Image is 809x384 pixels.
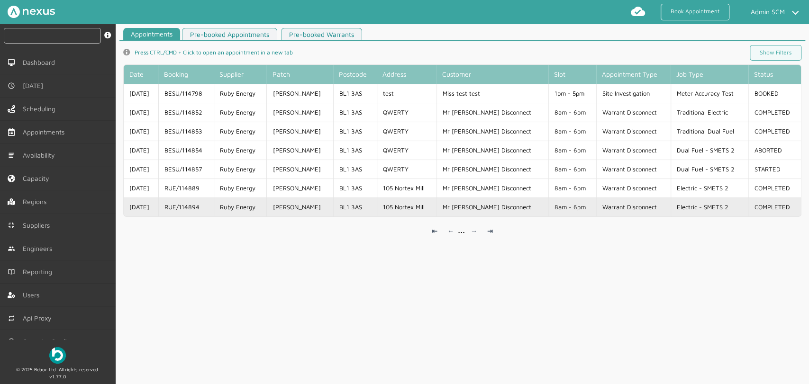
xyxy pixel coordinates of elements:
th: Appointment Type [596,65,671,84]
a: Pre-booked Appointments [182,28,277,41]
td: QWERTY [377,122,436,141]
td: COMPLETED [748,103,801,122]
td: Miss test test [436,84,548,103]
img: user-left-menu.svg [8,291,15,299]
img: capacity-left-menu.svg [8,175,15,182]
td: BL1 3AS [333,141,377,160]
td: [DATE] [124,122,158,141]
td: 8am - 6pm [548,141,596,160]
td: Warrant Disconnect [596,197,671,216]
a: → [467,224,481,238]
th: Supplier [214,65,266,84]
img: md-repeat.svg [8,314,15,322]
span: [DATE] [23,82,47,89]
td: Warrant Disconnect [596,122,671,141]
img: md-people.svg [8,245,15,252]
td: COMPLETED [748,197,801,216]
td: [PERSON_NAME] [266,103,333,122]
td: Mr [PERSON_NAME] Disconnect [436,179,548,197]
img: md-time.svg [8,338,15,345]
td: RUE/114889 [158,179,214,197]
td: Traditional Electric [671,103,748,122]
td: Mr [PERSON_NAME] Disconnect [436,103,548,122]
input: Search by: Ref, PostCode, MPAN, MPRN, Account, Customer [4,28,101,44]
span: Dashboard [23,59,59,66]
th: Address [377,65,436,84]
td: BESU/114798 [158,84,214,103]
span: Capacity [23,175,53,182]
td: BL1 3AS [333,197,377,216]
td: BESU/114857 [158,160,214,179]
td: Ruby Energy [214,84,266,103]
td: Ruby Energy [214,160,266,179]
td: Ruby Energy [214,103,266,122]
img: md-cloud-done.svg [630,4,645,19]
span: Suppliers [23,222,54,229]
span: Availability [23,152,59,159]
th: Postcode [333,65,377,84]
td: Site Investigation [596,84,671,103]
td: 8am - 6pm [548,179,596,197]
td: Warrant Disconnect [596,160,671,179]
img: Nexus [8,6,55,18]
td: [DATE] [124,160,158,179]
img: md-desktop.svg [8,59,15,66]
td: Warrant Disconnect [596,103,671,122]
td: Mr [PERSON_NAME] Disconnect [436,160,548,179]
td: Dual Fuel - SMETS 2 [671,160,748,179]
td: [PERSON_NAME] [266,197,333,216]
td: BL1 3AS [333,84,377,103]
span: Press CTRL/CMD + Click to open an appointment in a new tab [135,49,293,56]
td: Electric - SMETS 2 [671,179,748,197]
td: RUE/114894 [158,197,214,216]
td: BOOKED [748,84,801,103]
th: Slot [548,65,596,84]
span: Capacity Configs [23,338,77,345]
a: ← [444,224,458,238]
td: [PERSON_NAME] [266,141,333,160]
td: Mr [PERSON_NAME] Disconnect [436,197,548,216]
td: 8am - 6pm [548,122,596,141]
a: Appointments [123,28,180,41]
td: test [377,84,436,103]
img: scheduling-left-menu.svg [8,105,15,113]
span: Users [23,291,43,299]
img: md-book.svg [8,268,15,276]
td: BL1 3AS [333,122,377,141]
td: 105 Nortex Mill [377,179,436,197]
a: Pre-booked Warrants [281,28,362,41]
td: [PERSON_NAME] [266,160,333,179]
td: [PERSON_NAME] [266,84,333,103]
td: BESU/114853 [158,122,214,141]
td: Dual Fuel - SMETS 2 [671,141,748,160]
td: Meter Accuracy Test [671,84,748,103]
td: Mr [PERSON_NAME] Disconnect [436,141,548,160]
a: ⇥ [483,224,497,238]
td: COMPLETED [748,179,801,197]
td: COMPLETED [748,122,801,141]
td: [DATE] [124,103,158,122]
td: [DATE] [124,84,158,103]
img: regions.left-menu.svg [8,198,15,205]
img: Beboc Logo [49,347,66,364]
td: Mr [PERSON_NAME] Disconnect [436,122,548,141]
img: md-contract.svg [8,222,15,229]
img: appointments-left-menu.svg [8,128,15,136]
th: Date [124,65,158,84]
th: Customer [436,65,548,84]
td: BL1 3AS [333,160,377,179]
th: Booking [158,65,214,84]
a: Show Filters [750,45,801,61]
td: 8am - 6pm [548,103,596,122]
td: [DATE] [124,141,158,160]
a: Book Appointment [661,4,729,20]
span: Scheduling [23,105,59,113]
span: Appointments [23,128,68,136]
td: Ruby Energy [214,122,266,141]
img: md-time.svg [8,82,15,89]
td: 1pm - 5pm [548,84,596,103]
span: Engineers [23,245,56,252]
td: Warrant Disconnect [596,141,671,160]
td: Ruby Energy [214,179,266,197]
a: ⇤ [427,224,442,238]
